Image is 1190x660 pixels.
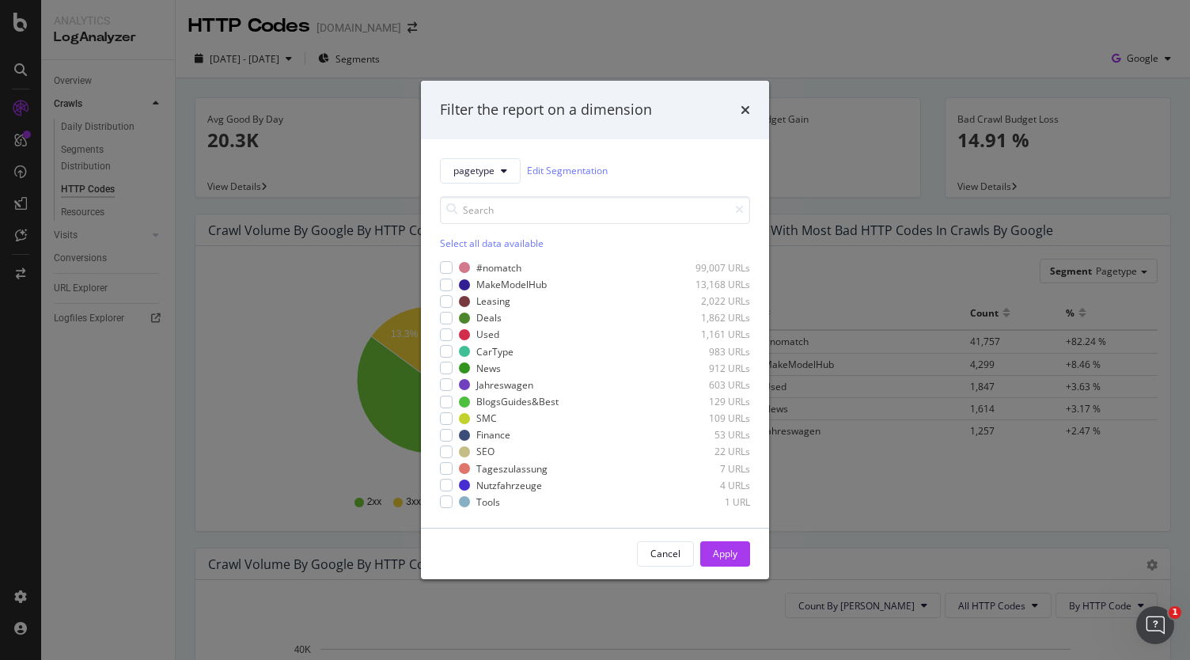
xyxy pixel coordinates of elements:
[673,261,750,275] div: 99,007 URLs
[476,294,510,308] div: Leasing
[673,462,750,476] div: 7 URLs
[673,278,750,291] div: 13,168 URLs
[476,378,533,392] div: Jahreswagen
[1136,606,1174,644] iframe: Intercom live chat
[673,328,750,341] div: 1,161 URLs
[476,345,514,358] div: CarType
[673,412,750,425] div: 109 URLs
[1169,606,1181,619] span: 1
[440,158,521,184] button: pagetype
[673,445,750,458] div: 22 URLs
[527,162,608,179] a: Edit Segmentation
[476,495,500,509] div: Tools
[673,395,750,408] div: 129 URLs
[650,547,680,560] div: Cancel
[673,362,750,375] div: 912 URLs
[476,362,501,375] div: News
[421,81,769,579] div: modal
[440,237,750,250] div: Select all data available
[637,541,694,567] button: Cancel
[476,395,559,408] div: BlogsGuides&Best
[673,345,750,358] div: 983 URLs
[476,479,542,492] div: Nutzfahrzeuge
[673,311,750,324] div: 1,862 URLs
[476,428,510,442] div: Finance
[700,541,750,567] button: Apply
[440,196,750,224] input: Search
[440,100,652,120] div: Filter the report on a dimension
[476,278,547,291] div: MakeModelHub
[476,261,521,275] div: #nomatch
[673,428,750,442] div: 53 URLs
[476,445,495,458] div: SEO
[673,479,750,492] div: 4 URLs
[476,328,499,341] div: Used
[673,294,750,308] div: 2,022 URLs
[741,100,750,120] div: times
[673,378,750,392] div: 603 URLs
[476,462,548,476] div: Tageszulassung
[713,547,737,560] div: Apply
[673,495,750,509] div: 1 URL
[453,164,495,177] span: pagetype
[476,412,497,425] div: SMC
[476,311,502,324] div: Deals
